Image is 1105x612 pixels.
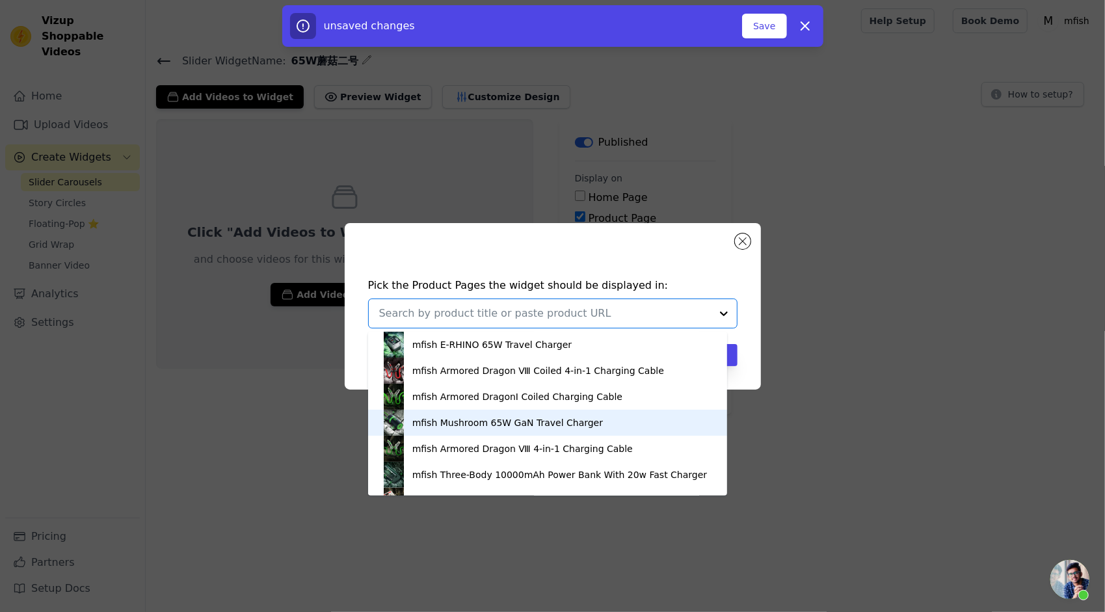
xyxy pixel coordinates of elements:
[412,442,633,455] div: mfish Armored Dragon Ⅷ 4-in-1 Charging Cable
[1050,560,1089,599] a: 开放式聊天
[381,436,407,462] img: product thumbnail
[742,14,786,38] button: Save
[412,390,622,403] div: mfish Armored DragonⅠ Coiled Charging Cable
[324,20,415,32] span: unsaved changes
[381,358,407,384] img: product thumbnail
[412,468,708,481] div: mfish Three-Body 10000mAh Power Bank With 20w Fast Charger
[379,306,711,321] input: Search by product title or paste product URL
[381,410,407,436] img: product thumbnail
[412,494,619,507] div: mfish Funky Strike Box 5000mAh Power Bank
[412,416,603,429] div: mfish Mushroom 65W GaN Travel Charger
[735,233,751,249] button: Close modal
[381,384,407,410] img: product thumbnail
[368,278,738,293] h4: Pick the Product Pages the widget should be displayed in:
[412,338,572,351] div: mfish E-RHINO 65W Travel Charger
[381,462,407,488] img: product thumbnail
[381,488,407,514] img: product thumbnail
[412,364,664,377] div: mfish Armored Dragon Ⅷ Coiled 4-in-1 Charging Cable
[381,332,407,358] img: product thumbnail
